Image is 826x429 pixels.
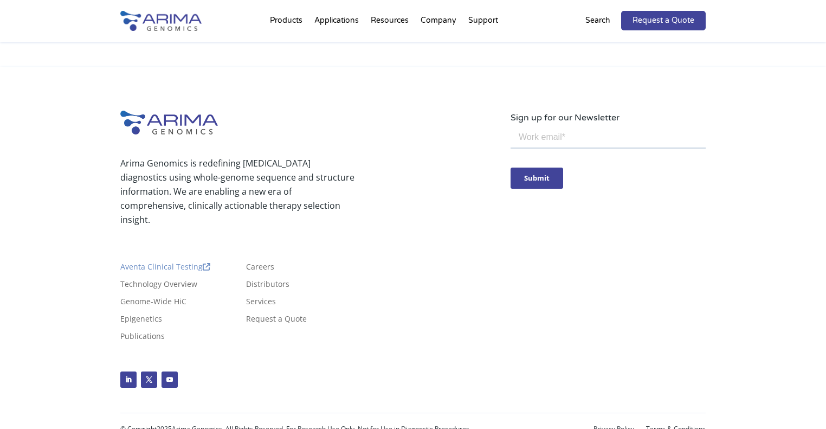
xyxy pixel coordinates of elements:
[585,14,610,28] p: Search
[120,111,218,135] img: Arima-Genomics-logo
[246,298,276,310] a: Services
[621,11,706,30] a: Request a Quote
[120,298,186,310] a: Genome-Wide HiC
[246,280,289,292] a: Distributors
[120,280,197,292] a: Technology Overview
[511,111,706,125] p: Sign up for our Newsletter
[120,315,162,327] a: Epigenetics
[772,377,826,429] iframe: Chat Widget
[162,372,178,388] a: Follow on Youtube
[120,263,210,275] a: Aventa Clinical Testing
[141,372,157,388] a: Follow on X
[246,315,307,327] a: Request a Quote
[120,156,354,227] p: Arima Genomics is redefining [MEDICAL_DATA] diagnostics using whole-genome sequence and structure...
[511,125,706,196] iframe: Form 0
[120,372,137,388] a: Follow on LinkedIn
[120,332,165,344] a: Publications
[246,263,274,275] a: Careers
[120,11,202,31] img: Arima-Genomics-logo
